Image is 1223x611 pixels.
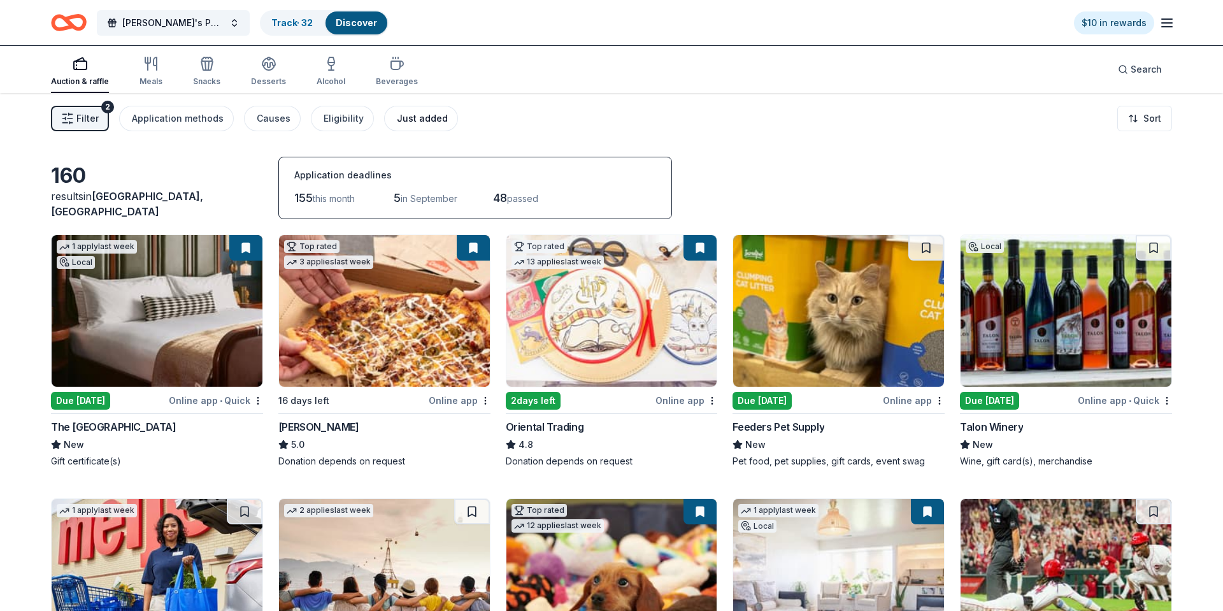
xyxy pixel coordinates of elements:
[313,193,355,204] span: this month
[57,256,95,269] div: Local
[139,76,162,87] div: Meals
[384,106,458,131] button: Just added
[511,504,567,517] div: Top rated
[961,235,1171,387] img: Image for Talon Winery
[51,189,263,219] div: results
[284,504,373,517] div: 2 applies last week
[51,234,263,468] a: Image for The Manchester Hotel1 applylast weekLocalDue [DATE]Online app•QuickThe [GEOGRAPHIC_DATA...
[733,235,944,387] img: Image for Feeders Pet Supply
[64,437,84,452] span: New
[51,392,110,410] div: Due [DATE]
[291,437,304,452] span: 5.0
[51,163,263,189] div: 160
[960,455,1172,468] div: Wine, gift card(s), merchandise
[51,190,203,218] span: in
[960,419,1023,435] div: Talon Winery
[132,111,224,126] div: Application methods
[883,392,945,408] div: Online app
[278,393,329,408] div: 16 days left
[1143,111,1161,126] span: Sort
[169,392,263,408] div: Online app Quick
[973,437,993,452] span: New
[51,8,87,38] a: Home
[257,111,290,126] div: Causes
[57,240,137,254] div: 1 apply last week
[284,255,373,269] div: 3 applies last week
[317,51,345,93] button: Alcohol
[279,235,490,387] img: Image for Casey's
[278,455,490,468] div: Donation depends on request
[655,392,717,408] div: Online app
[745,437,766,452] span: New
[139,51,162,93] button: Meals
[507,193,538,204] span: passed
[294,168,656,183] div: Application deadlines
[284,240,340,253] div: Top rated
[317,76,345,87] div: Alcohol
[193,51,220,93] button: Snacks
[1131,62,1162,77] span: Search
[506,235,717,387] img: Image for Oriental Trading
[51,51,109,93] button: Auction & raffle
[506,419,584,435] div: Oriental Trading
[733,455,945,468] div: Pet food, pet supplies, gift cards, event swag
[519,437,533,452] span: 4.8
[1078,392,1172,408] div: Online app Quick
[511,255,604,269] div: 13 applies last week
[244,106,301,131] button: Causes
[376,51,418,93] button: Beverages
[260,10,389,36] button: Track· 32Discover
[397,111,448,126] div: Just added
[278,234,490,468] a: Image for Casey'sTop rated3 applieslast week16 days leftOnline app[PERSON_NAME]5.0Donation depend...
[960,234,1172,468] a: Image for Talon WineryLocalDue [DATE]Online app•QuickTalon WineryNewWine, gift card(s), merchandise
[52,235,262,387] img: Image for The Manchester Hotel
[966,240,1004,253] div: Local
[506,392,561,410] div: 2 days left
[733,392,792,410] div: Due [DATE]
[251,76,286,87] div: Desserts
[1117,106,1172,131] button: Sort
[960,392,1019,410] div: Due [DATE]
[122,15,224,31] span: [PERSON_NAME]'s Petals for Hope Annual Event
[336,17,377,28] a: Discover
[101,101,114,113] div: 2
[511,240,567,253] div: Top rated
[1074,11,1154,34] a: $10 in rewards
[324,111,364,126] div: Eligibility
[311,106,374,131] button: Eligibility
[394,191,401,205] span: 5
[51,190,203,218] span: [GEOGRAPHIC_DATA], [GEOGRAPHIC_DATA]
[271,17,313,28] a: Track· 32
[119,106,234,131] button: Application methods
[401,193,457,204] span: in September
[738,520,776,533] div: Local
[506,455,718,468] div: Donation depends on request
[511,519,604,533] div: 12 applies last week
[493,191,507,205] span: 48
[1129,396,1131,406] span: •
[738,504,819,517] div: 1 apply last week
[278,419,359,435] div: [PERSON_NAME]
[57,504,137,517] div: 1 apply last week
[429,392,490,408] div: Online app
[506,234,718,468] a: Image for Oriental TradingTop rated13 applieslast week2days leftOnline appOriental Trading4.8Dona...
[251,51,286,93] button: Desserts
[294,191,313,205] span: 155
[76,111,99,126] span: Filter
[51,455,263,468] div: Gift certificate(s)
[51,106,109,131] button: Filter2
[733,419,824,435] div: Feeders Pet Supply
[51,419,176,435] div: The [GEOGRAPHIC_DATA]
[376,76,418,87] div: Beverages
[220,396,222,406] span: •
[1108,57,1172,82] button: Search
[51,76,109,87] div: Auction & raffle
[733,234,945,468] a: Image for Feeders Pet SupplyDue [DATE]Online appFeeders Pet SupplyNewPet food, pet supplies, gift...
[97,10,250,36] button: [PERSON_NAME]'s Petals for Hope Annual Event
[193,76,220,87] div: Snacks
